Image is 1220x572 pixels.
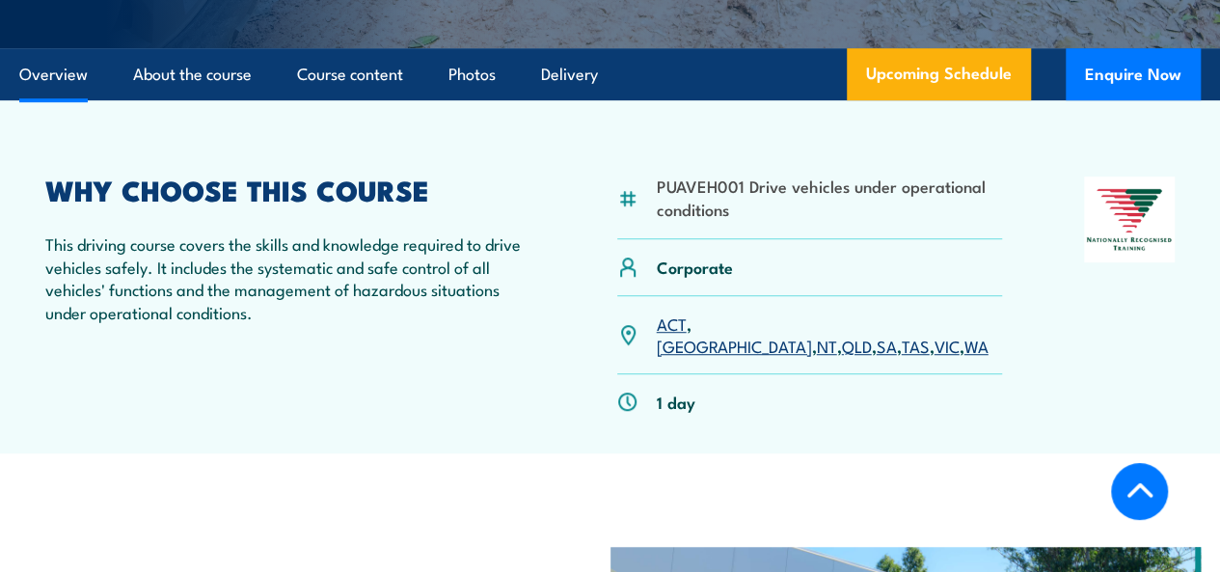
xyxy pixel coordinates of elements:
a: [GEOGRAPHIC_DATA] [657,334,812,357]
a: Delivery [541,49,598,100]
p: 1 day [657,391,695,413]
a: TAS [902,334,930,357]
a: Upcoming Schedule [847,48,1031,100]
a: NT [817,334,837,357]
a: QLD [842,334,872,357]
li: PUAVEH001 Drive vehicles under operational conditions [657,175,1003,220]
p: This driving course covers the skills and knowledge required to drive vehicles safely. It include... [45,232,535,323]
h2: WHY CHOOSE THIS COURSE [45,177,535,202]
a: ACT [657,312,687,335]
a: Overview [19,49,88,100]
a: VIC [935,334,960,357]
a: SA [877,334,897,357]
a: About the course [133,49,252,100]
a: WA [964,334,989,357]
a: Photos [448,49,496,100]
button: Enquire Now [1066,48,1201,100]
p: Corporate [657,256,733,278]
img: Nationally Recognised Training logo. [1084,177,1175,262]
a: Course content [297,49,403,100]
p: , , , , , , , [657,313,1003,358]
